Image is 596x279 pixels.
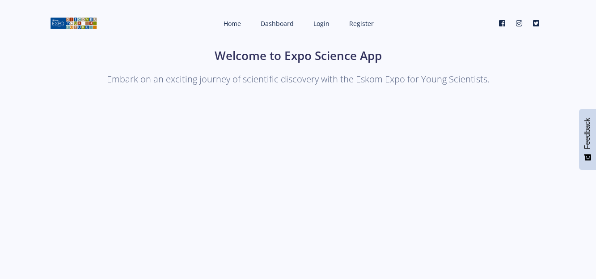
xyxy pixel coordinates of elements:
[224,19,241,28] span: Home
[313,19,330,28] span: Login
[50,17,97,30] img: logo01.png
[579,109,596,170] button: Feedback - Show survey
[583,118,592,149] span: Feedback
[349,19,374,28] span: Register
[340,12,381,35] a: Register
[215,12,248,35] a: Home
[50,72,546,87] p: Embark on an exciting journey of scientific discovery with the Eskom Expo for Young Scientists.
[304,12,337,35] a: Login
[261,19,294,28] span: Dashboard
[50,47,546,64] h1: Welcome to Expo Science App
[252,12,301,35] a: Dashboard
